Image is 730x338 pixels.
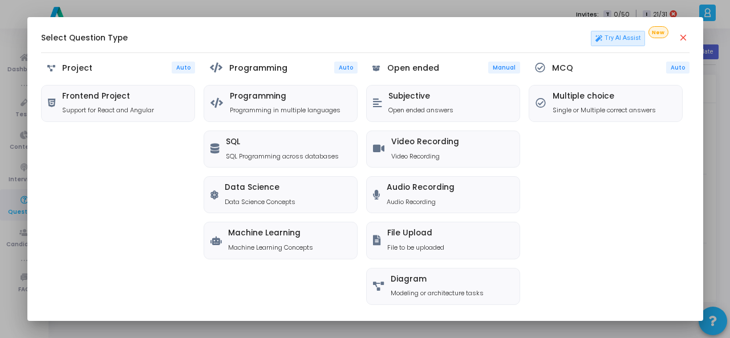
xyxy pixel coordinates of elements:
[229,63,287,73] h5: Programming
[591,31,646,46] a: Try AI Assist
[41,34,128,43] h5: Select Question Type
[648,26,668,38] span: New
[553,105,656,115] p: Single or Multiple correct answers
[226,152,339,161] p: SQL Programming across databases
[228,229,313,238] h5: Machine Learning
[230,92,340,101] h5: Programming
[387,243,444,253] p: File to be uploaded
[225,183,295,193] h5: Data Science
[391,275,484,284] h5: Diagram
[62,63,92,73] h5: Project
[387,183,455,193] h5: Audio Recording
[176,64,190,71] span: Auto
[226,137,339,147] h5: SQL
[493,64,516,71] span: Manual
[387,197,455,207] p: Audio Recording
[552,63,573,73] h5: MCQ
[391,137,459,147] h5: Video Recording
[230,105,340,115] p: Programming in multiple languages
[225,197,295,207] p: Data Science Concepts
[339,64,353,71] span: Auto
[388,105,453,115] p: Open ended answers
[62,92,154,101] h5: Frontend Project
[391,152,459,161] p: Video Recording
[62,105,154,115] p: Support for React and Angular
[671,64,685,71] span: Auto
[391,288,484,298] p: Modeling or architecture tasks
[678,32,690,44] mat-icon: close
[387,229,444,238] h5: File Upload
[228,243,313,253] p: Machine Learning Concepts
[388,92,453,101] h5: Subjective
[553,92,656,101] h5: Multiple choice
[387,63,439,73] h5: Open ended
